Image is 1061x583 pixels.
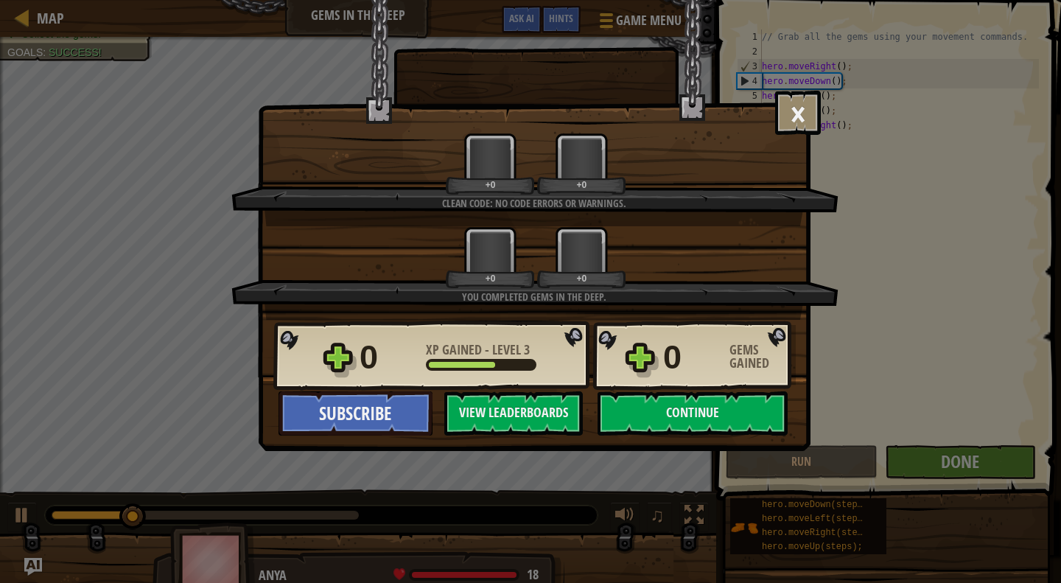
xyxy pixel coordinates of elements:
div: 0 [360,334,417,381]
div: +0 [449,273,532,284]
button: Continue [598,391,788,436]
span: 3 [524,341,530,359]
button: Subscribe [279,391,433,436]
div: 0 [663,334,721,381]
div: +0 [449,179,532,190]
div: Clean code: no code errors or warnings. [301,196,766,211]
span: XP Gained [426,341,485,359]
span: Level [489,341,524,359]
div: You completed Gems in the Deep. [301,290,766,304]
div: +0 [540,273,623,284]
button: View Leaderboards [444,391,583,436]
div: Gems Gained [729,343,796,370]
div: +0 [540,179,623,190]
button: × [775,91,821,135]
div: - [426,343,530,357]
